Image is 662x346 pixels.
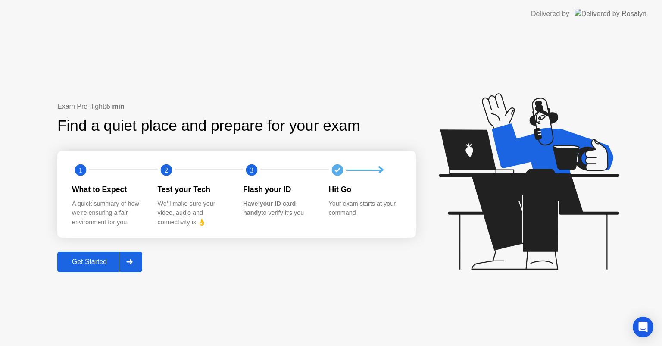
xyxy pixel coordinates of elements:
div: What to Expect [72,184,144,195]
div: We’ll make sure your video, audio and connectivity is 👌 [158,199,230,227]
div: Find a quiet place and prepare for your exam [57,114,361,137]
text: 3 [250,166,253,174]
div: Hit Go [329,184,401,195]
text: 1 [79,166,82,174]
div: Your exam starts at your command [329,199,401,218]
div: Open Intercom Messenger [633,317,653,337]
div: Exam Pre-flight: [57,101,416,112]
div: Flash your ID [243,184,315,195]
img: Delivered by Rosalyn [575,9,646,19]
div: Get Started [60,258,119,266]
b: 5 min [106,103,125,110]
text: 2 [164,166,168,174]
div: Test your Tech [158,184,230,195]
b: Have your ID card handy [243,200,296,217]
div: Delivered by [531,9,569,19]
button: Get Started [57,252,142,272]
div: A quick summary of how we’re ensuring a fair environment for you [72,199,144,227]
div: to verify it’s you [243,199,315,218]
